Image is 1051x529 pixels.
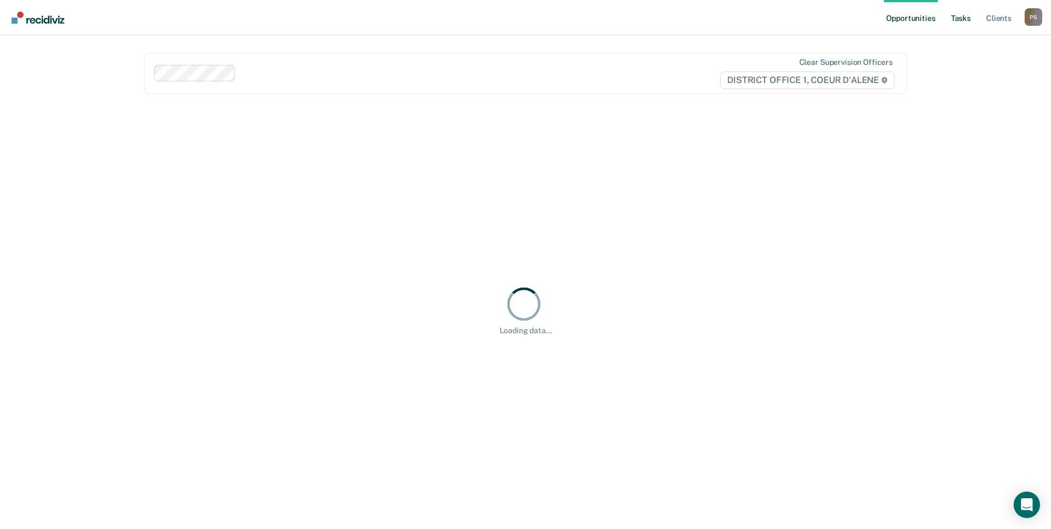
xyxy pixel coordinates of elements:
span: DISTRICT OFFICE 1, COEUR D'ALENE [720,71,895,89]
div: Clear supervision officers [799,58,893,67]
div: Open Intercom Messenger [1014,492,1040,518]
img: Recidiviz [12,12,64,24]
div: P S [1025,8,1042,26]
button: Profile dropdown button [1025,8,1042,26]
div: Loading data... [500,326,552,335]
